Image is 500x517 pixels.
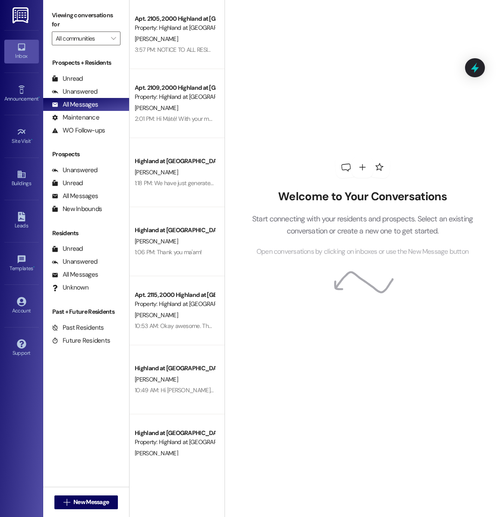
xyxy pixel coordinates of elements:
a: Templates • [4,252,39,275]
span: New Message [73,498,109,507]
span: [PERSON_NAME] [135,375,178,383]
span: • [38,95,40,101]
div: Unanswered [52,166,98,175]
i:  [111,35,116,42]
div: Highland at [GEOGRAPHIC_DATA] [135,429,215,438]
span: [PERSON_NAME] [135,35,178,43]
div: Highland at [GEOGRAPHIC_DATA] [135,226,215,235]
div: Unanswered [52,87,98,96]
div: Apt. 2115, 2000 Highland at [GEOGRAPHIC_DATA] [135,290,215,299]
input: All communities [56,32,107,45]
div: Unread [52,74,83,83]
span: [PERSON_NAME] [135,311,178,319]
div: Prospects [43,150,129,159]
div: Past Residents [52,323,104,332]
div: Apt. 2109, 2000 Highland at [GEOGRAPHIC_DATA] [135,83,215,92]
div: 1:06 PM: Thank you ma'am! [135,248,202,256]
label: Viewing conversations for [52,9,120,32]
div: Property: Highland at [GEOGRAPHIC_DATA] [135,438,215,447]
div: Residents [43,229,129,238]
a: Site Visit • [4,125,39,148]
div: All Messages [52,270,98,279]
button: New Message [54,495,118,509]
span: • [33,264,35,270]
div: Unanswered [52,257,98,266]
div: WO Follow-ups [52,126,105,135]
a: Account [4,294,39,318]
div: Apt. 2105, 2000 Highland at [GEOGRAPHIC_DATA] [135,14,215,23]
div: New Inbounds [52,205,102,214]
div: 10:53 AM: Okay awesome. Thank you! [135,322,229,330]
div: All Messages [52,192,98,201]
a: Support [4,337,39,360]
div: Property: Highland at [GEOGRAPHIC_DATA] [135,92,215,101]
div: Prospects + Residents [43,58,129,67]
span: [PERSON_NAME] [135,237,178,245]
i:  [63,499,70,506]
img: ResiDesk Logo [13,7,30,23]
span: [PERSON_NAME] [135,104,178,112]
span: [PERSON_NAME] [135,449,178,457]
div: Future Residents [52,336,110,345]
span: Open conversations by clicking on inboxes or use the New Message button [256,246,468,257]
div: Highland at [GEOGRAPHIC_DATA] [135,364,215,373]
div: Maintenance [52,113,99,122]
div: Property: Highland at [GEOGRAPHIC_DATA] [135,23,215,32]
a: Inbox [4,40,39,63]
div: Highland at [GEOGRAPHIC_DATA] [135,157,215,166]
div: All Messages [52,100,98,109]
span: • [31,137,32,143]
div: Property: Highland at [GEOGRAPHIC_DATA] [135,299,215,309]
p: Start connecting with your residents and prospects. Select an existing conversation or create a n... [239,213,486,237]
a: Leads [4,209,39,233]
div: Unknown [52,283,89,292]
a: Buildings [4,167,39,190]
div: Past + Future Residents [43,307,129,316]
h2: Welcome to Your Conversations [239,190,486,204]
div: Unread [52,179,83,188]
span: [PERSON_NAME] [135,168,178,176]
div: Unread [52,244,83,253]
